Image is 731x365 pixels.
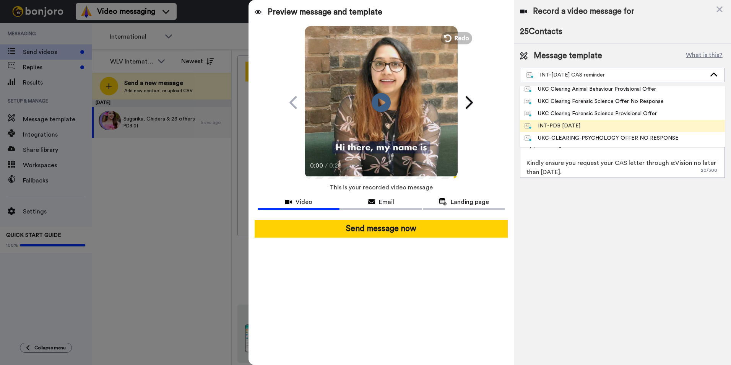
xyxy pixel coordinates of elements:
[525,86,532,93] img: nextgen-template.svg
[525,110,657,117] div: UKC Clearing Forensic Science Provisional Offer
[525,85,656,93] div: UKC Clearing Animal Behaviour Provisional Offer
[525,99,532,105] img: nextgen-template.svg
[525,122,580,130] div: INT-PDB [DATE]
[325,161,328,170] span: /
[525,134,679,142] div: UKC-CLEARING-PSYCHOLOGY OFFER NO RESPONSE
[310,161,323,170] span: 0:00
[525,98,664,105] div: UKC Clearing Forensic Science Offer No Response
[526,72,534,78] img: nextgen-template.svg
[525,111,532,117] img: nextgen-template.svg
[525,147,655,154] div: UKC-CLEARING-SOCI OFFER NO RESPONSE
[526,71,706,79] div: INT-[DATE] CAS reminder
[525,135,532,142] img: nextgen-template.svg
[379,197,394,207] span: Email
[255,220,508,238] button: Send message now
[330,179,433,196] span: This is your recorded video message
[534,50,602,62] span: Message template
[329,161,343,170] span: 0:28
[451,197,489,207] span: Landing page
[525,123,532,129] img: nextgen-template.svg
[684,50,725,62] button: What is this?
[296,197,312,207] span: Video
